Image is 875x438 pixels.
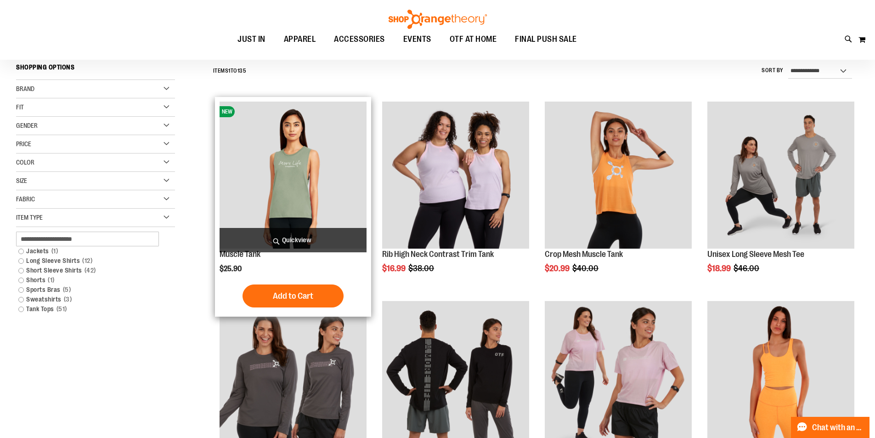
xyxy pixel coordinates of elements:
[284,29,316,50] span: APPAREL
[49,246,61,256] span: 1
[382,264,407,273] span: $16.99
[220,106,235,117] span: NEW
[16,177,27,184] span: Size
[16,85,34,92] span: Brand
[382,250,494,259] a: Rib High Neck Contrast Trim Tank
[14,266,166,275] a: Short Sleeve Shirts42
[707,250,804,259] a: Unisex Long Sleeve Mesh Tee
[325,29,394,50] a: ACCESSORIES
[220,102,367,249] img: Muscle Tank
[572,264,600,273] span: $40.00
[45,275,57,285] span: 1
[273,291,313,301] span: Add to Cart
[16,195,35,203] span: Fabric
[14,256,166,266] a: Long Sleeve Shirts12
[16,122,38,129] span: Gender
[14,246,166,256] a: Jackets1
[82,266,98,275] span: 42
[16,140,31,148] span: Price
[213,64,247,78] h2: Items to
[237,29,265,50] span: JUST IN
[408,264,435,273] span: $38.00
[220,102,367,250] a: Muscle TankNEW
[16,214,43,221] span: Item Type
[707,264,732,273] span: $18.99
[387,10,488,29] img: Shop Orangetheory
[545,102,692,249] img: Crop Mesh Muscle Tank primary image
[228,68,231,74] span: 1
[734,264,761,273] span: $46.00
[707,102,854,250] a: Unisex Long Sleeve Mesh Tee primary image
[707,102,854,249] img: Unisex Long Sleeve Mesh Tee primary image
[14,304,166,314] a: Tank Tops51
[545,264,571,273] span: $20.99
[275,29,325,50] a: APPAREL
[243,284,344,307] button: Add to Cart
[220,228,367,252] a: Quickview
[812,423,864,432] span: Chat with an Expert
[220,265,243,273] span: $25.90
[791,417,870,438] button: Chat with an Expert
[540,97,696,296] div: product
[16,159,34,166] span: Color
[228,29,275,50] a: JUST IN
[16,103,24,111] span: Fit
[506,29,586,50] a: FINAL PUSH SALE
[394,29,440,50] a: EVENTS
[62,295,74,304] span: 3
[237,68,247,74] span: 135
[14,285,166,295] a: Sports Bras5
[450,29,497,50] span: OTF AT HOME
[545,250,623,259] a: Crop Mesh Muscle Tank
[14,295,166,304] a: Sweatshirts3
[61,285,73,295] span: 5
[703,97,859,296] div: product
[762,67,784,74] label: Sort By
[80,256,95,266] span: 12
[54,304,69,314] span: 51
[382,102,529,249] img: Rib Tank w/ Contrast Binding primary image
[515,29,577,50] span: FINAL PUSH SALE
[16,59,175,80] strong: Shopping Options
[215,97,371,317] div: product
[378,97,534,296] div: product
[14,275,166,285] a: Shorts1
[220,250,260,259] a: Muscle Tank
[334,29,385,50] span: ACCESSORIES
[382,102,529,250] a: Rib Tank w/ Contrast Binding primary image
[403,29,431,50] span: EVENTS
[545,102,692,250] a: Crop Mesh Muscle Tank primary image
[440,29,506,50] a: OTF AT HOME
